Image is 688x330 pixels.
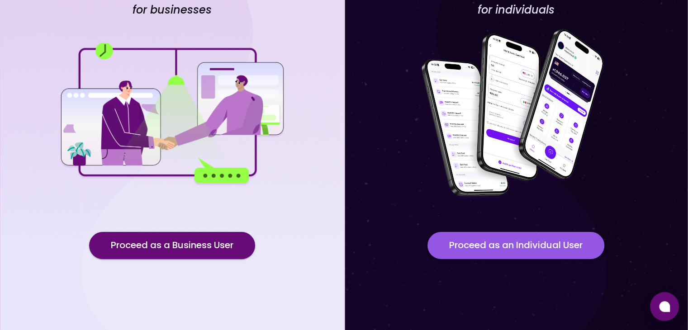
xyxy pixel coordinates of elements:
[59,43,285,185] img: for businesses
[133,3,212,17] h4: for businesses
[403,24,629,205] img: for individuals
[478,3,555,17] h4: for individuals
[89,232,255,259] button: Proceed as a Business User
[427,232,604,259] button: Proceed as an Individual User
[650,292,679,321] button: Open chat window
